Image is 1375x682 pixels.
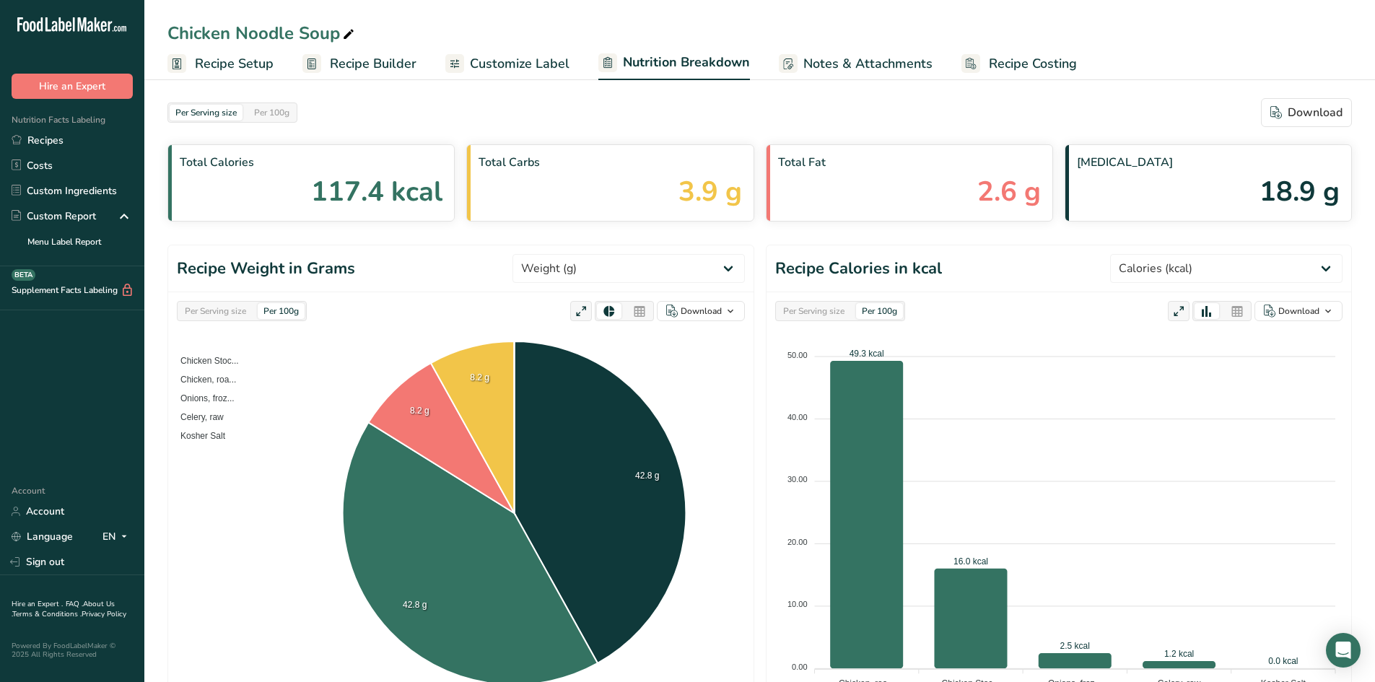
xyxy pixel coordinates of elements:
tspan: 50.00 [787,350,808,359]
div: Per Serving size [777,303,850,319]
span: 18.9 g [1260,171,1340,212]
span: Chicken Stoc... [170,356,239,366]
span: Recipe Costing [989,54,1077,74]
div: Open Intercom Messenger [1326,633,1361,668]
h1: Recipe Weight in Grams [177,257,355,281]
button: Download [657,301,745,321]
span: Notes & Attachments [803,54,933,74]
span: Kosher Salt [170,431,225,441]
tspan: 20.00 [787,538,808,546]
a: Notes & Attachments [779,48,933,80]
span: Chicken, roa... [170,375,236,385]
div: Per Serving size [179,303,252,319]
a: Terms & Conditions . [12,609,82,619]
div: Powered By FoodLabelMaker © 2025 All Rights Reserved [12,642,133,659]
button: Download [1254,301,1343,321]
span: [MEDICAL_DATA] [1077,154,1340,171]
div: Per 100g [258,303,305,319]
div: Per Serving size [170,105,243,121]
div: Per 100g [856,303,903,319]
span: 2.6 g [977,171,1041,212]
span: Onions, froz... [170,393,235,403]
span: 117.4 kcal [311,171,442,212]
a: Recipe Setup [167,48,274,80]
a: Nutrition Breakdown [598,46,750,81]
span: Total Carbs [479,154,741,171]
span: Recipe Setup [195,54,274,74]
a: Privacy Policy [82,609,126,619]
div: Custom Report [12,209,96,224]
div: Download [1278,305,1319,318]
button: Download [1261,98,1352,127]
div: Download [681,305,722,318]
span: Customize Label [470,54,569,74]
span: 3.9 g [678,171,742,212]
div: EN [102,528,133,546]
button: Hire an Expert [12,74,133,99]
a: About Us . [12,599,115,619]
a: Hire an Expert . [12,599,63,609]
tspan: 30.00 [787,475,808,484]
span: Recipe Builder [330,54,416,74]
tspan: 40.00 [787,413,808,421]
a: Recipe Builder [302,48,416,80]
span: Nutrition Breakdown [623,53,750,72]
a: Language [12,524,73,549]
a: Recipe Costing [961,48,1077,80]
div: Chicken Noodle Soup [167,20,357,46]
div: Download [1270,104,1343,121]
span: Total Fat [778,154,1041,171]
a: FAQ . [66,599,83,609]
tspan: 0.00 [792,663,807,671]
div: BETA [12,269,35,281]
tspan: 10.00 [787,600,808,608]
span: Celery, raw [170,412,224,422]
div: Per 100g [248,105,295,121]
a: Customize Label [445,48,569,80]
span: Total Calories [180,154,442,171]
h1: Recipe Calories in kcal [775,257,942,281]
